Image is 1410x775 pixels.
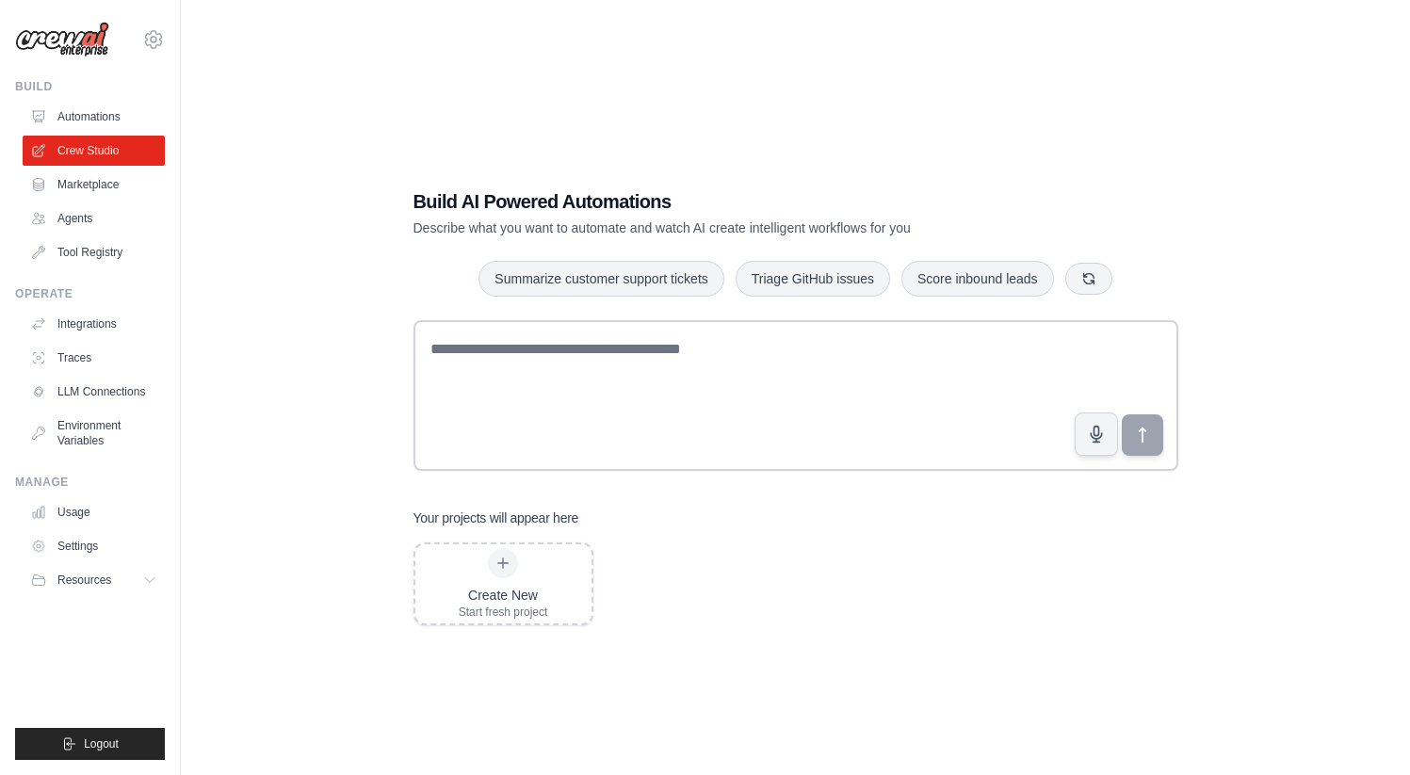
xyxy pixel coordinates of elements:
[23,411,165,456] a: Environment Variables
[413,509,579,527] h3: Your projects will appear here
[23,203,165,234] a: Agents
[478,261,723,297] button: Summarize customer support tickets
[23,309,165,339] a: Integrations
[1075,412,1118,456] button: Click to speak your automation idea
[23,136,165,166] a: Crew Studio
[15,728,165,760] button: Logout
[15,79,165,94] div: Build
[736,261,890,297] button: Triage GitHub issues
[57,573,111,588] span: Resources
[413,188,1046,215] h1: Build AI Powered Automations
[15,286,165,301] div: Operate
[15,22,109,57] img: Logo
[23,237,165,267] a: Tool Registry
[1065,263,1112,295] button: Get new suggestions
[23,102,165,132] a: Automations
[23,377,165,407] a: LLM Connections
[23,531,165,561] a: Settings
[23,497,165,527] a: Usage
[23,343,165,373] a: Traces
[23,170,165,200] a: Marketplace
[459,605,548,620] div: Start fresh project
[23,565,165,595] button: Resources
[459,586,548,605] div: Create New
[413,218,1046,237] p: Describe what you want to automate and watch AI create intelligent workflows for you
[901,261,1054,297] button: Score inbound leads
[15,475,165,490] div: Manage
[84,736,119,751] span: Logout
